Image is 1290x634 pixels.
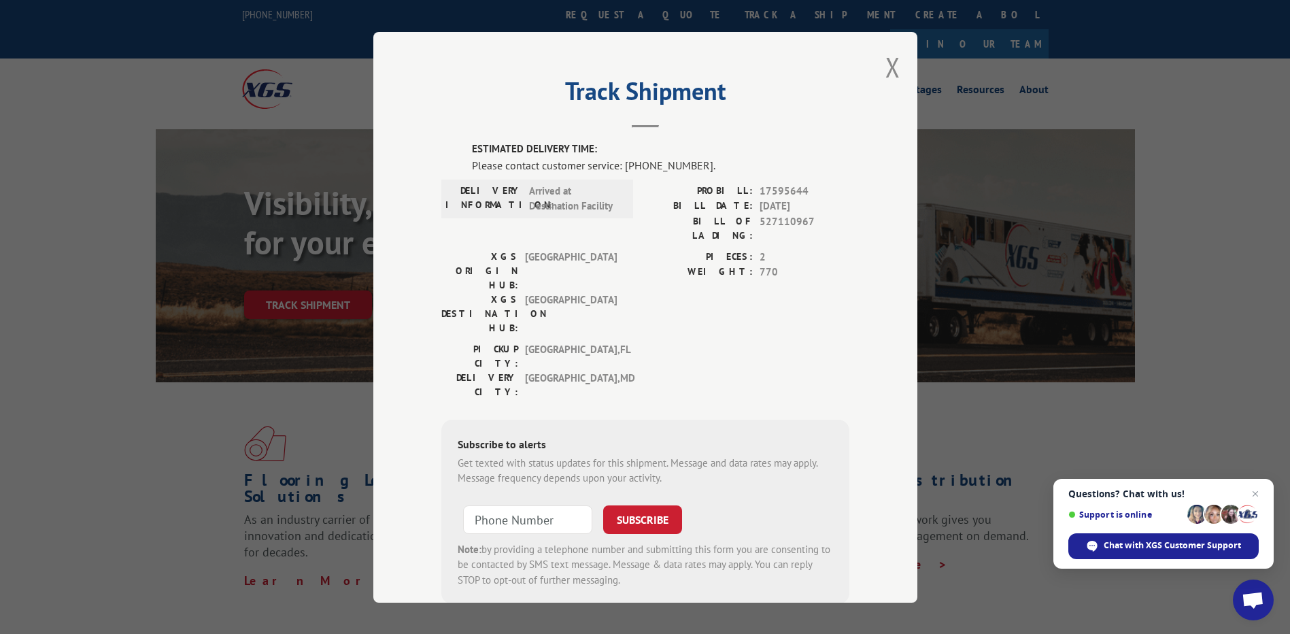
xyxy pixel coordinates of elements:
span: Support is online [1068,510,1183,520]
label: ESTIMATED DELIVERY TIME: [472,141,849,157]
div: Open chat [1233,580,1274,620]
span: [DATE] [760,199,849,214]
span: 770 [760,265,849,280]
div: by providing a telephone number and submitting this form you are consenting to be contacted by SM... [458,541,833,588]
span: [GEOGRAPHIC_DATA] [525,292,617,335]
label: WEIGHT: [645,265,753,280]
div: Subscribe to alerts [458,435,833,455]
div: Chat with XGS Customer Support [1068,533,1259,559]
strong: Note: [458,542,481,555]
button: SUBSCRIBE [603,505,682,533]
label: DELIVERY INFORMATION: [445,183,522,214]
span: 527110967 [760,214,849,242]
span: 2 [760,249,849,265]
span: 17595644 [760,183,849,199]
span: Questions? Chat with us! [1068,488,1259,499]
h2: Track Shipment [441,82,849,107]
span: [GEOGRAPHIC_DATA] [525,249,617,292]
span: [GEOGRAPHIC_DATA] , MD [525,370,617,399]
span: Close chat [1247,486,1263,502]
label: DELIVERY CITY: [441,370,518,399]
div: Get texted with status updates for this shipment. Message and data rates may apply. Message frequ... [458,455,833,486]
label: PIECES: [645,249,753,265]
label: BILL OF LADING: [645,214,753,242]
div: Please contact customer service: [PHONE_NUMBER]. [472,156,849,173]
span: Chat with XGS Customer Support [1104,539,1241,552]
label: PICKUP CITY: [441,341,518,370]
label: PROBILL: [645,183,753,199]
input: Phone Number [463,505,592,533]
span: [GEOGRAPHIC_DATA] , FL [525,341,617,370]
span: Arrived at Destination Facility [529,183,621,214]
label: XGS DESTINATION HUB: [441,292,518,335]
label: BILL DATE: [645,199,753,214]
label: XGS ORIGIN HUB: [441,249,518,292]
button: Close modal [885,49,900,85]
